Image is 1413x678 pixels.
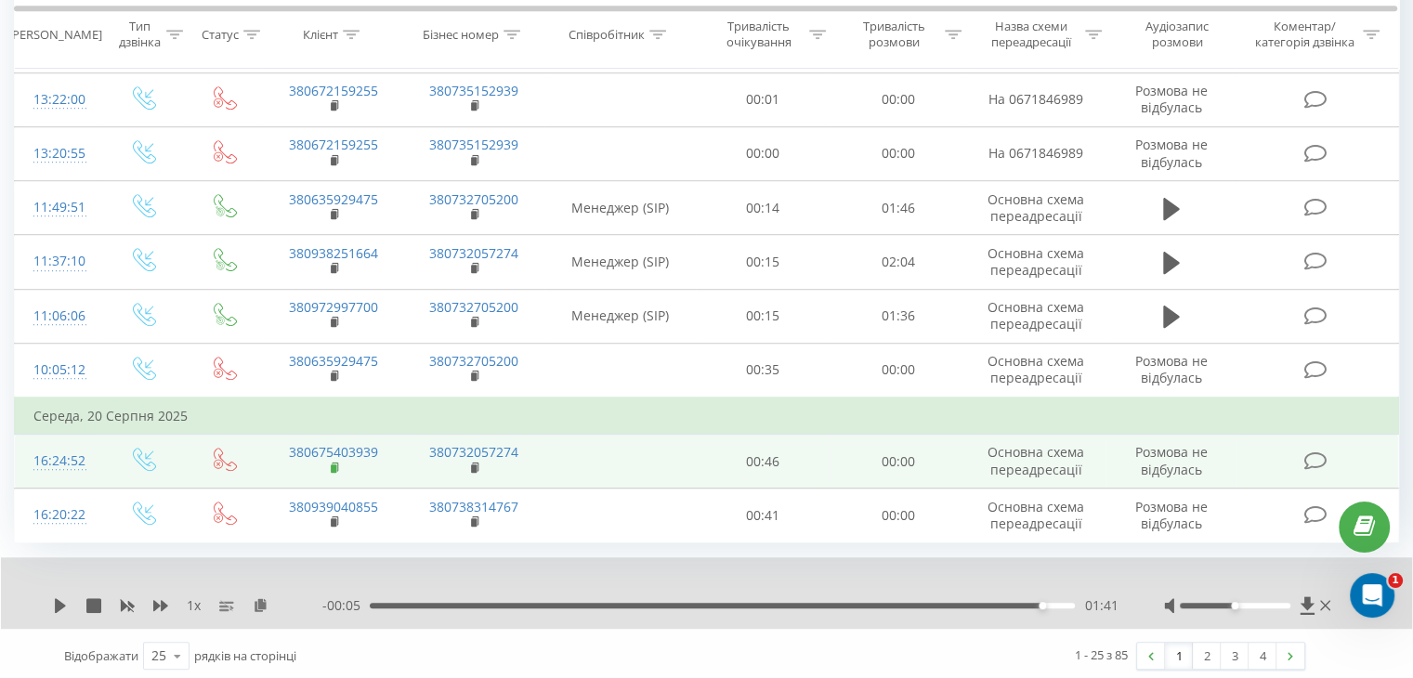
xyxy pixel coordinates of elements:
a: 380738314767 [429,498,518,515]
div: 11:06:06 [33,298,83,334]
div: Бізнес номер [423,27,499,43]
td: 00:15 [696,289,831,343]
td: 00:01 [696,72,831,126]
td: 01:36 [831,289,965,343]
div: Назва схеми переадресації [983,20,1080,51]
td: 00:41 [696,489,831,542]
div: Тривалість очікування [713,20,805,51]
span: 01:41 [1084,596,1118,615]
td: 02:04 [831,235,965,289]
a: 380735152939 [429,136,518,153]
td: На 0671846989 [965,126,1106,180]
span: 1 [1388,573,1403,588]
div: Статус [202,27,239,43]
td: 00:00 [831,343,965,398]
a: 1 [1165,643,1193,669]
td: 00:00 [831,126,965,180]
td: 00:00 [831,72,965,126]
div: 1 - 25 з 85 [1075,645,1128,664]
a: 380635929475 [289,190,378,208]
a: 380675403939 [289,443,378,461]
span: Розмова не відбулась [1135,136,1208,170]
td: 00:46 [696,435,831,489]
div: 11:49:51 [33,189,83,226]
span: рядків на сторінці [194,647,296,664]
a: 380732057274 [429,244,518,262]
td: Менеджер (SIP) [544,289,696,343]
td: Основна схема переадресації [965,289,1106,343]
td: 00:00 [831,435,965,489]
div: Accessibility label [1039,602,1046,609]
div: Тип дзвінка [117,20,161,51]
a: 380635929475 [289,352,378,370]
span: Розмова не відбулась [1135,443,1208,477]
td: 01:46 [831,181,965,235]
td: Основна схема переадресації [965,489,1106,542]
a: 380938251664 [289,244,378,262]
td: 00:00 [696,126,831,180]
div: 11:37:10 [33,243,83,280]
span: - 00:05 [322,596,370,615]
div: 13:20:55 [33,136,83,172]
a: 380972997700 [289,298,378,316]
a: 380732705200 [429,352,518,370]
a: 380732705200 [429,190,518,208]
td: Основна схема переадресації [965,435,1106,489]
a: 380735152939 [429,82,518,99]
div: Клієнт [303,27,338,43]
div: 16:24:52 [33,443,83,479]
td: 00:35 [696,343,831,398]
span: Відображати [64,647,138,664]
td: 00:15 [696,235,831,289]
a: 380732057274 [429,443,518,461]
td: Основна схема переадресації [965,181,1106,235]
div: 13:22:00 [33,82,83,118]
span: Розмова не відбулась [1135,352,1208,386]
td: Основна схема переадресації [965,343,1106,398]
a: 3 [1221,643,1249,669]
a: 4 [1249,643,1276,669]
div: 25 [151,646,166,665]
div: Тривалість розмови [847,20,940,51]
span: Розмова не відбулась [1135,498,1208,532]
td: 00:14 [696,181,831,235]
a: 380672159255 [289,82,378,99]
td: Менеджер (SIP) [544,235,696,289]
div: 10:05:12 [33,352,83,388]
span: 1 x [187,596,201,615]
div: Коментар/категорія дзвінка [1249,20,1358,51]
div: [PERSON_NAME] [8,27,102,43]
a: 2 [1193,643,1221,669]
span: Розмова не відбулась [1135,82,1208,116]
div: 16:20:22 [33,497,83,533]
a: 380732705200 [429,298,518,316]
td: На 0671846989 [965,72,1106,126]
div: Співробітник [569,27,645,43]
td: 00:00 [831,489,965,542]
td: Середа, 20 Серпня 2025 [15,398,1399,435]
div: Аудіозапис розмови [1123,20,1232,51]
iframe: Intercom live chat [1350,573,1394,618]
div: Accessibility label [1231,602,1238,609]
td: Менеджер (SIP) [544,181,696,235]
a: 380672159255 [289,136,378,153]
a: 380939040855 [289,498,378,515]
td: Основна схема переадресації [965,235,1106,289]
